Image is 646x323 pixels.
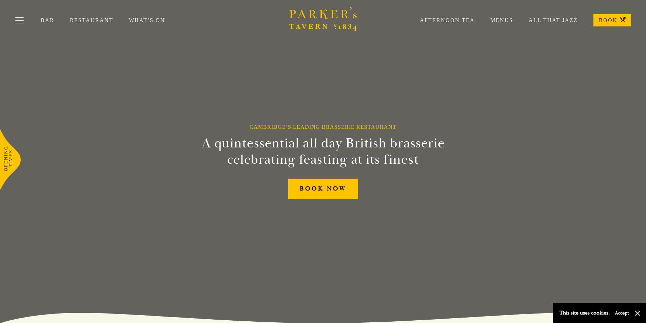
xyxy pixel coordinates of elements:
p: This site uses cookies. [560,308,610,318]
button: Close and accept [634,310,641,317]
h2: A quintessential all day British brasserie celebrating feasting at its finest [169,135,478,168]
h1: Cambridge’s Leading Brasserie Restaurant [250,124,396,130]
a: BOOK NOW [288,179,358,199]
button: Accept [615,310,629,316]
